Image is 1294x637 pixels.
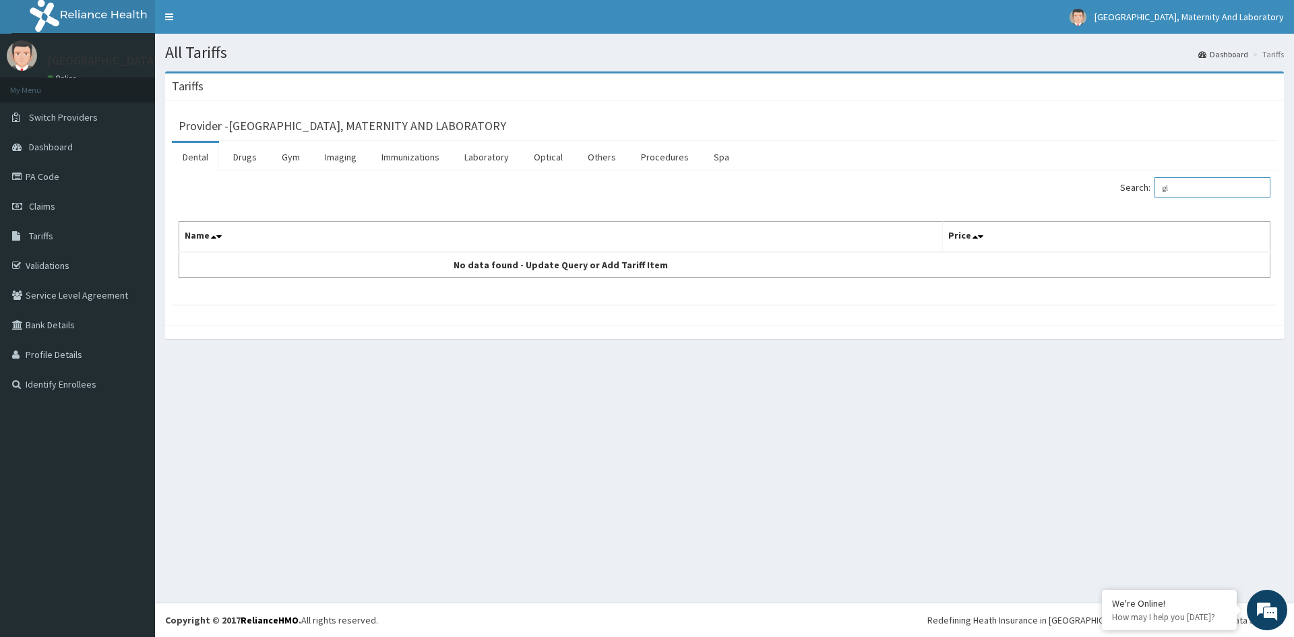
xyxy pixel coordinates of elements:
label: Search: [1120,177,1270,198]
div: Minimize live chat window [221,7,253,39]
span: [GEOGRAPHIC_DATA], Maternity And Laboratory [1095,11,1284,23]
a: Online [47,73,80,83]
span: Tariffs [29,230,53,242]
a: Optical [523,143,574,171]
div: Redefining Heath Insurance in [GEOGRAPHIC_DATA] using Telemedicine and Data Science! [927,613,1284,627]
li: Tariffs [1250,49,1284,60]
a: Dental [172,143,219,171]
h1: All Tariffs [165,44,1284,61]
th: Name [179,222,943,253]
img: User Image [1070,9,1086,26]
span: Claims [29,200,55,212]
a: RelianceHMO [241,614,299,626]
td: No data found - Update Query or Add Tariff Item [179,252,943,278]
span: We're online! [78,170,186,306]
img: User Image [7,40,37,71]
input: Search: [1154,177,1270,198]
h3: Provider - [GEOGRAPHIC_DATA], MATERNITY AND LABORATORY [179,120,506,132]
img: d_794563401_company_1708531726252_794563401 [25,67,55,101]
p: How may I help you today? [1112,611,1227,623]
textarea: Type your message and hit 'Enter' [7,368,257,415]
a: Dashboard [1198,49,1248,60]
a: Laboratory [454,143,520,171]
span: Dashboard [29,141,73,153]
a: Immunizations [371,143,450,171]
span: Switch Providers [29,111,98,123]
h3: Tariffs [172,80,204,92]
a: Imaging [314,143,367,171]
th: Price [943,222,1270,253]
div: We're Online! [1112,597,1227,609]
a: Gym [271,143,311,171]
a: Drugs [222,143,268,171]
div: Chat with us now [70,75,226,93]
strong: Copyright © 2017 . [165,614,301,626]
a: Others [577,143,627,171]
a: Procedures [630,143,700,171]
p: [GEOGRAPHIC_DATA], Maternity And Laboratory [47,55,299,67]
footer: All rights reserved. [155,603,1294,637]
a: Spa [703,143,740,171]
